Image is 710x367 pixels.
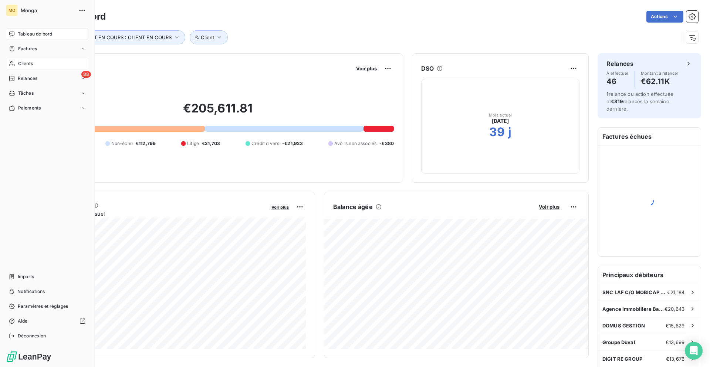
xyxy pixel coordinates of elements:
[202,140,220,147] span: €21,703
[641,75,679,87] h4: €62.11K
[69,30,185,44] button: CLIENT EN COURS : CLIENT EN COURS
[251,140,279,147] span: Crédit divers
[666,356,684,362] span: €13,676
[492,117,509,125] span: [DATE]
[18,31,52,37] span: Tableau de bord
[602,323,645,329] span: DOMUS GESTION
[42,101,394,123] h2: €205,611.81
[190,30,228,44] button: Client
[646,11,683,23] button: Actions
[602,339,635,345] span: Groupe Duval
[18,90,34,97] span: Tâches
[539,204,559,210] span: Voir plus
[598,128,701,145] h6: Factures échues
[18,46,37,52] span: Factures
[269,203,291,210] button: Voir plus
[6,315,88,327] a: Aide
[18,333,46,339] span: Déconnexion
[81,71,91,78] span: 88
[136,140,156,147] span: €112,799
[111,140,133,147] span: Non-échu
[6,351,52,363] img: Logo LeanPay
[18,105,41,111] span: Paiements
[421,64,434,73] h6: DSO
[18,303,68,310] span: Paramètres et réglages
[606,71,629,75] span: À effectuer
[18,273,34,280] span: Imports
[17,288,45,295] span: Notifications
[42,210,266,218] span: Chiffre d'affaires mensuel
[18,60,33,67] span: Clients
[606,91,609,97] span: 1
[606,75,629,87] h4: 46
[665,306,684,312] span: €20,643
[602,289,667,295] span: SNC LAF C/O MOBICAP RED
[606,91,673,112] span: relance ou action effectuée et relancés la semaine dernière.
[602,356,642,362] span: DIGIT RE GROUP
[489,113,512,117] span: Mois actuel
[598,266,701,284] h6: Principaux débiteurs
[282,140,303,147] span: -€21,923
[666,339,684,345] span: €13,699
[379,140,394,147] span: -€380
[611,98,623,104] span: €319
[271,205,289,210] span: Voir plus
[356,65,377,71] span: Voir plus
[18,75,37,82] span: Relances
[602,306,665,312] span: Agence Immobiliere Baumann
[6,4,18,16] div: MO
[667,289,684,295] span: €21,184
[334,140,376,147] span: Avoirs non associés
[201,34,214,40] span: Client
[80,34,172,40] span: CLIENT EN COURS : CLIENT EN COURS
[685,342,703,360] div: Open Intercom Messenger
[508,125,511,139] h2: j
[333,202,373,211] h6: Balance âgée
[666,323,684,329] span: €15,629
[606,59,633,68] h6: Relances
[537,203,562,210] button: Voir plus
[489,125,505,139] h2: 39
[21,7,74,13] span: Monga
[18,318,28,324] span: Aide
[641,71,679,75] span: Montant à relancer
[187,140,199,147] span: Litige
[354,65,379,72] button: Voir plus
